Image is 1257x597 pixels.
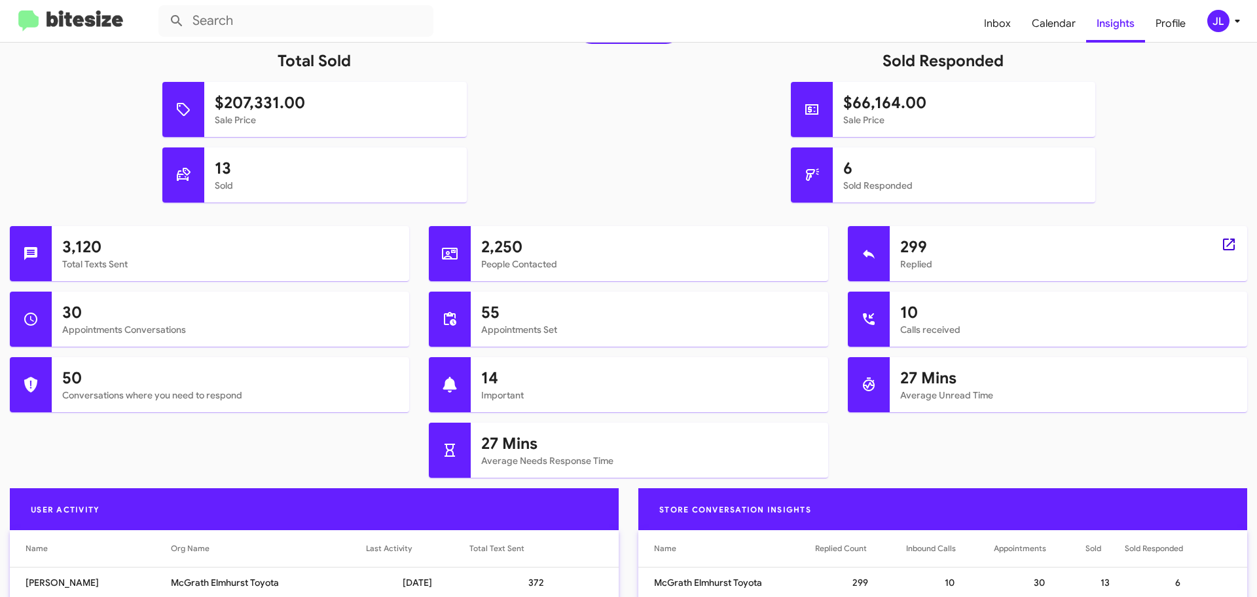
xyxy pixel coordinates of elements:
[843,158,1085,179] h1: 6
[469,542,603,555] div: Total Text Sent
[215,113,456,126] mat-card-subtitle: Sale Price
[906,542,994,555] div: Inbound Calls
[481,237,818,258] h1: 2,250
[481,302,818,323] h1: 55
[649,505,822,514] span: Store Conversation Insights
[1085,542,1125,555] div: Sold
[628,50,1257,71] h1: Sold Responded
[35,76,46,87] img: tab_domain_overview_orange.svg
[900,302,1237,323] h1: 10
[62,389,399,402] mat-card-subtitle: Conversations where you need to respond
[34,34,144,45] div: Domain: [DOMAIN_NAME]
[843,179,1085,192] mat-card-subtitle: Sold Responded
[21,34,31,45] img: website_grey.svg
[481,258,818,271] mat-card-subtitle: People Contacted
[815,542,906,555] div: Replied Count
[1145,5,1196,43] a: Profile
[481,323,818,336] mat-card-subtitle: Appointments Set
[215,92,456,113] h1: $207,331.00
[62,368,399,389] h1: 50
[900,389,1237,402] mat-card-subtitle: Average Unread Time
[654,542,676,555] div: Name
[215,158,456,179] h1: 13
[1125,542,1231,555] div: Sold Responded
[900,323,1237,336] mat-card-subtitle: Calls received
[1125,542,1183,555] div: Sold Responded
[994,542,1085,555] div: Appointments
[815,542,867,555] div: Replied Count
[1021,5,1086,43] a: Calendar
[900,368,1237,389] h1: 27 Mins
[366,542,412,555] div: Last Activity
[1207,10,1230,32] div: JL
[62,237,399,258] h1: 3,120
[974,5,1021,43] a: Inbox
[21,21,31,31] img: logo_orange.svg
[994,542,1046,555] div: Appointments
[37,21,64,31] div: v 4.0.25
[906,542,956,555] div: Inbound Calls
[900,237,1237,258] h1: 299
[26,542,171,555] div: Name
[654,542,815,555] div: Name
[366,542,470,555] div: Last Activity
[62,323,399,336] mat-card-subtitle: Appointments Conversations
[1085,542,1101,555] div: Sold
[62,302,399,323] h1: 30
[158,5,433,37] input: Search
[481,454,818,467] mat-card-subtitle: Average Needs Response Time
[481,433,818,454] h1: 27 Mins
[50,77,117,86] div: Domain Overview
[171,542,209,555] div: Org Name
[1196,10,1243,32] button: JL
[1086,5,1145,43] a: Insights
[130,76,141,87] img: tab_keywords_by_traffic_grey.svg
[171,542,366,555] div: Org Name
[900,258,1237,271] mat-card-subtitle: Replied
[62,258,399,271] mat-card-subtitle: Total Texts Sent
[843,92,1085,113] h1: $66,164.00
[215,179,456,192] mat-card-subtitle: Sold
[469,542,524,555] div: Total Text Sent
[145,77,221,86] div: Keywords by Traffic
[20,505,110,514] span: User Activity
[481,389,818,402] mat-card-subtitle: Important
[481,368,818,389] h1: 14
[843,113,1085,126] mat-card-subtitle: Sale Price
